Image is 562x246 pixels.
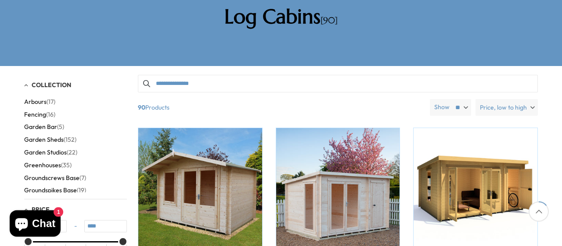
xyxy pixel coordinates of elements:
[61,162,72,169] span: (35)
[32,206,50,213] span: Price
[32,81,71,89] span: Collection
[24,123,57,131] span: Garden Bar
[24,187,77,194] span: Groundspikes Base
[77,187,86,194] span: (19)
[79,174,86,182] span: (7)
[24,121,64,133] button: Garden Bar (5)
[134,99,426,116] span: Products
[84,220,127,232] input: Max value
[24,162,61,169] span: Greenhouses
[24,184,86,197] button: Groundspikes Base (19)
[321,15,338,26] span: [90]
[7,210,63,239] inbox-online-store-chat: Shopify online store chat
[24,95,55,108] button: Arbours (17)
[46,111,55,118] span: (16)
[24,146,77,159] button: Garden Studios (22)
[24,174,79,182] span: Groundscrews Base
[24,149,67,156] span: Garden Studios
[24,136,64,143] span: Garden Sheds
[57,123,64,131] span: (5)
[434,103,450,112] label: Show
[138,99,145,116] b: 90
[24,133,76,146] button: Garden Sheds (152)
[24,111,46,118] span: Fencing
[47,98,55,106] span: (17)
[24,159,72,172] button: Greenhouses (35)
[24,98,47,106] span: Arbours
[138,75,538,92] input: Search products
[24,108,55,121] button: Fencing (16)
[480,99,527,116] span: Price, low to high
[67,149,77,156] span: (22)
[156,5,406,29] h2: Log Cabins
[24,172,86,184] button: Groundscrews Base (7)
[476,99,538,116] label: Price, low to high
[64,136,76,143] span: (152)
[67,222,84,231] span: -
